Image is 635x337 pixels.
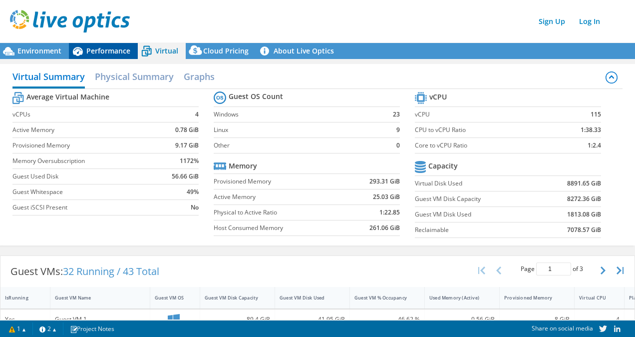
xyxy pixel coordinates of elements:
b: Capacity [428,161,458,171]
b: 0 [396,140,400,150]
div: 41.95 GiB [280,314,345,325]
label: Guest Whitespace [12,187,158,197]
label: Virtual Disk Used [415,178,541,188]
div: IsRunning [5,294,33,301]
span: Cloud Pricing [203,46,249,55]
span: Virtual [155,46,178,55]
div: Virtual CPU [579,294,608,301]
h2: Physical Summary [95,66,174,86]
b: No [191,202,199,212]
b: Average Virtual Machine [26,92,109,102]
label: Windows [214,109,383,119]
div: Guest VMs: [0,256,169,287]
label: Core to vCPU Ratio [415,140,552,150]
a: Log In [574,14,605,28]
div: 89.4 GiB [205,314,270,325]
a: Project Notes [63,322,121,335]
div: Used Memory (Active) [429,294,483,301]
label: Guest VM Disk Used [415,209,541,219]
b: 25.03 GiB [373,192,400,202]
b: 261.06 GiB [369,223,400,233]
label: Reclaimable [415,225,541,235]
div: Guest VM Disk Used [280,294,333,301]
a: Sign Up [534,14,570,28]
span: Page of [521,262,583,275]
label: Linux [214,125,383,135]
span: 32 Running / 43 Total [63,264,159,278]
b: Memory [229,161,257,171]
label: Guest iSCSI Present [12,202,158,212]
h2: Virtual Summary [12,66,85,88]
label: vCPU [415,109,552,119]
b: vCPU [429,92,447,102]
div: Provisioned Memory [504,294,558,301]
b: 1813.08 GiB [567,209,601,219]
label: Active Memory [12,125,158,135]
b: 4 [195,109,199,119]
div: Guest VM 1 [55,314,145,325]
label: Guest Used Disk [12,171,158,181]
b: Guest OS Count [229,91,283,101]
b: 49% [187,187,199,197]
img: live_optics_svg.svg [10,10,130,32]
b: 8891.65 GiB [567,178,601,188]
input: jump to page [536,262,571,275]
div: Guest VM OS [155,294,183,301]
div: 46.62 % [354,314,420,325]
b: 1:38.33 [581,125,601,135]
span: Performance [86,46,130,55]
label: CPU to vCPU Ratio [415,125,552,135]
b: 9 [396,125,400,135]
label: Physical to Active Ratio [214,207,346,217]
span: Share on social media [532,324,593,332]
h2: Graphs [184,66,215,86]
label: Provisioned Memory [12,140,158,150]
b: 1:2.4 [588,140,601,150]
b: 8272.36 GiB [567,194,601,204]
div: Guest VM Name [55,294,133,301]
b: 0.78 GiB [175,125,199,135]
label: Host Consumed Memory [214,223,346,233]
div: Guest VM % Occupancy [354,294,408,301]
b: 7078.57 GiB [567,225,601,235]
div: 8 GiB [504,314,570,325]
b: 56.66 GiB [172,171,199,181]
label: vCPUs [12,109,158,119]
div: Yes [5,314,45,325]
label: Memory Oversubscription [12,156,158,166]
a: 2 [32,322,63,335]
div: Guest VM Disk Capacity [205,294,258,301]
b: 1172% [180,156,199,166]
div: 0.56 GiB [429,314,495,325]
a: 1 [2,322,33,335]
b: 115 [591,109,601,119]
div: 4 [579,314,620,325]
span: 3 [580,264,583,273]
span: Environment [17,46,61,55]
label: Guest VM Disk Capacity [415,194,541,204]
label: Active Memory [214,192,346,202]
label: Provisioned Memory [214,176,346,186]
b: 1:22.85 [379,207,400,217]
label: Other [214,140,383,150]
b: 9.17 GiB [175,140,199,150]
b: 293.31 GiB [369,176,400,186]
b: 23 [393,109,400,119]
a: About Live Optics [256,43,341,59]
